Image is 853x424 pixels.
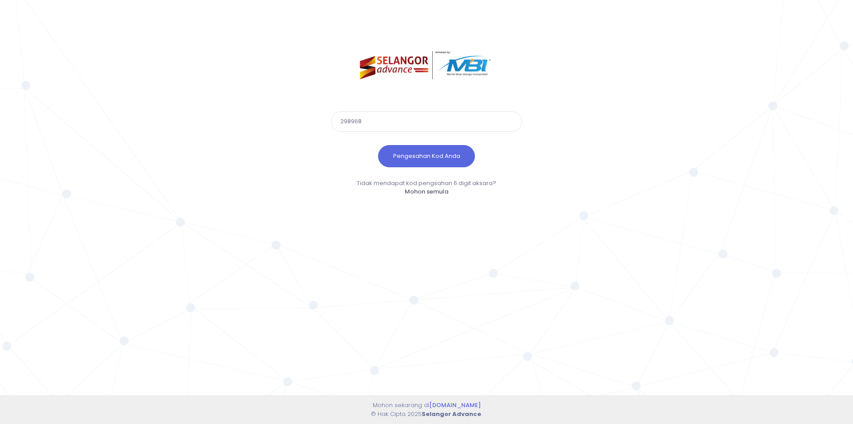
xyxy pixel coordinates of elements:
span: Tidak mendapat kod pengsahan 6 digit aksara? [357,179,496,187]
img: selangor-advance.png [360,51,494,79]
a: Mohon semula [405,187,448,196]
a: [DOMAIN_NAME] [429,401,481,409]
button: Pengesahan Kod Anda [378,145,475,167]
strong: Selangor Advance [422,410,481,418]
input: Kod pengesahan 6 digit aksara [331,111,522,132]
